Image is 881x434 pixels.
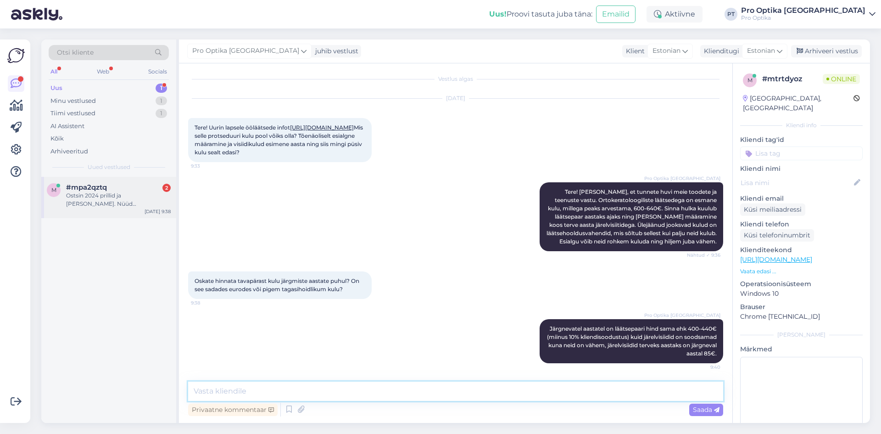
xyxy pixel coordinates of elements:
[740,220,863,229] p: Kliendi telefon
[740,312,863,321] p: Chrome [TECHNICAL_ID]
[547,325,718,357] span: Järgnevatel aastatel on läätsepaari hind sama ehk 400-440€ (miinus 10% kliendisoodustus) kuid jär...
[740,164,863,174] p: Kliendi nimi
[50,134,64,143] div: Kõik
[50,109,95,118] div: Tiimi vestlused
[743,94,853,113] div: [GEOGRAPHIC_DATA], [GEOGRAPHIC_DATA]
[57,48,94,57] span: Otsi kliente
[823,74,860,84] span: Online
[740,245,863,255] p: Klienditeekond
[156,84,167,93] div: 1
[740,194,863,203] p: Kliendi email
[188,75,723,83] div: Vestlus algas
[740,331,863,339] div: [PERSON_NAME]
[740,344,863,354] p: Märkmed
[740,255,812,264] a: [URL][DOMAIN_NAME]
[546,188,718,245] span: Tere! [PERSON_NAME], et tunnete huvi meie toodete ja teenuste vastu. Ortokeratoloogiliste läätsed...
[741,7,865,14] div: Pro Optika [GEOGRAPHIC_DATA]
[145,208,171,215] div: [DATE] 9:38
[686,252,720,259] span: Nähtud ✓ 9:36
[740,289,863,299] p: Windows 10
[95,66,111,78] div: Web
[290,124,354,131] a: [URL][DOMAIN_NAME]
[652,46,680,56] span: Estonian
[741,14,865,22] div: Pro Optika
[195,277,361,293] span: Oskate hinnata tavapärast kulu järgmiste aastate puhul? On see sadades eurodes või pigem tagasiho...
[195,124,364,156] span: Tere! Uurin lapsele ööläätsede infot Mis selle protseduuri kulu pool võiks olla? Tõenäoliselt esi...
[188,94,723,102] div: [DATE]
[50,84,62,93] div: Uus
[647,6,703,23] div: Aktiivne
[312,46,358,56] div: juhib vestlust
[740,267,863,276] p: Vaata edasi ...
[66,183,107,192] span: #mpa2qztq
[66,192,171,208] div: Ostsin 2024 prillid ja [PERSON_NAME]. Nüüd [PERSON_NAME] üks, kriipida saanud, klaas vahetada. ka...
[191,163,225,169] span: 9:33
[791,45,862,57] div: Arhiveeri vestlus
[622,46,645,56] div: Klient
[693,406,719,414] span: Saada
[741,178,852,188] input: Lisa nimi
[50,122,84,131] div: AI Assistent
[700,46,739,56] div: Klienditugi
[686,364,720,371] span: 9:40
[596,6,636,23] button: Emailid
[51,186,56,193] span: m
[740,135,863,145] p: Kliendi tag'id
[489,10,507,18] b: Uus!
[88,163,130,171] span: Uued vestlused
[192,46,299,56] span: Pro Optika [GEOGRAPHIC_DATA]
[740,279,863,289] p: Operatsioonisüsteem
[49,66,59,78] div: All
[50,147,88,156] div: Arhiveeritud
[740,147,863,160] input: Lisa tag
[156,96,167,106] div: 1
[156,109,167,118] div: 1
[644,312,720,319] span: Pro Optika [GEOGRAPHIC_DATA]
[644,175,720,182] span: Pro Optika [GEOGRAPHIC_DATA]
[747,46,775,56] span: Estonian
[146,66,169,78] div: Socials
[489,9,592,20] div: Proovi tasuta juba täna:
[740,121,863,130] div: Kliendi info
[747,77,753,84] span: m
[740,229,814,242] div: Küsi telefoninumbrit
[7,47,25,64] img: Askly Logo
[725,8,737,21] div: PT
[740,302,863,312] p: Brauser
[762,73,823,85] div: # mtrtdyoz
[191,299,225,306] span: 9:38
[162,184,171,192] div: 2
[740,203,805,216] div: Küsi meiliaadressi
[50,96,96,106] div: Minu vestlused
[741,7,875,22] a: Pro Optika [GEOGRAPHIC_DATA]Pro Optika
[188,404,278,416] div: Privaatne kommentaar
